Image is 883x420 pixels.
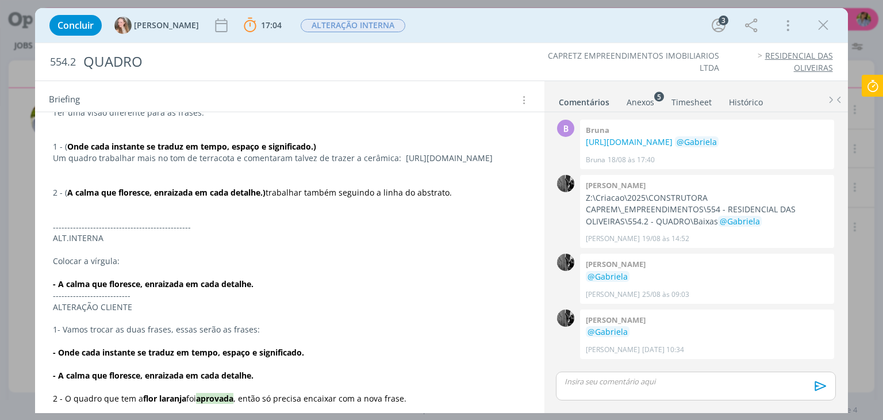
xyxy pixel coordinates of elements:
[233,393,406,404] span: , então só precisa encaixar com a nova frase.
[241,16,285,35] button: 17:04
[67,187,266,198] strong: A calma que floresce, enraizada em cada detalhe.)
[53,301,526,313] p: ALTERAÇÃO CLIENTE
[642,345,684,355] span: [DATE] 10:34
[49,93,80,108] span: Briefing
[53,370,254,381] strong: - A calma que floresce, enraizada em cada detalhe.
[586,289,640,300] p: [PERSON_NAME]
[608,155,655,165] span: 18/08 às 17:40
[49,15,102,36] button: Concluir
[261,20,282,30] span: 17:04
[50,56,76,68] span: 554.2
[677,136,717,147] span: @Gabriela
[53,278,254,289] strong: - A calma que floresce, enraizada em cada detalhe.
[728,91,763,108] a: Histórico
[654,91,664,101] sup: 5
[57,21,94,30] span: Concluir
[557,254,574,271] img: P
[53,324,526,335] p: 1- Vamos trocar as duas frases, essas serão as frases:
[586,136,673,147] a: [URL][DOMAIN_NAME]
[35,8,847,413] div: dialog
[114,17,132,34] img: G
[586,192,828,227] p: Z:\Criacao\2025\CONSTRUTORA CAPREM\_EMPREENDIMENTOS\554 - RESIDENCIAL DAS OLIVEIRAS\554.2 - QUADR...
[78,48,502,76] div: QUADRO
[548,50,719,72] a: CAPRETZ EMPREENDIMENTOS IMOBILIARIOS LTDA
[53,222,526,233] p: ------------------------------------------------
[143,393,186,404] strong: flor laranja
[67,141,316,152] strong: Onde cada instante se traduz em tempo, espaço e significado.)
[53,232,526,244] p: ALT.INTERNA
[186,393,196,404] span: foi
[720,216,760,227] span: @Gabriela
[53,141,526,152] p: 1 - (
[266,187,452,198] span: trabalhar também seguindo a linha do abstrato.
[53,347,304,358] strong: - Onde cada instante se traduz em tempo, espaço e significado.
[53,393,143,404] span: 2 - O quadro que tem a
[586,234,640,244] p: [PERSON_NAME]
[765,50,833,72] a: RESIDENCIAL DAS OLIVEIRAS
[586,315,646,325] b: [PERSON_NAME]
[642,289,689,300] span: 25/08 às 09:03
[196,393,233,404] strong: aprovada
[134,21,199,29] span: [PERSON_NAME]
[586,259,646,269] b: [PERSON_NAME]
[588,326,628,337] span: @Gabriela
[586,125,609,135] b: Bruna
[53,107,526,119] p: Ter uma visão diferente para as frases.
[642,234,689,244] span: 19/08 às 14:52
[53,290,526,301] p: ---------------------------
[719,16,728,25] div: 3
[558,91,610,108] a: Comentários
[300,18,406,33] button: ALTERAÇÃO INTERNA
[53,255,526,267] p: Colocar a vírgula:
[53,187,526,198] p: 2 - (
[627,97,654,108] div: Anexos
[586,345,640,355] p: [PERSON_NAME]
[586,155,605,165] p: Bruna
[588,271,628,282] span: @Gabriela
[557,120,574,137] div: B
[709,16,728,35] button: 3
[671,91,712,108] a: Timesheet
[53,152,526,164] p: Um quadro trabalhar mais no tom de terracota e comentaram talvez de trazer a cerâmica: [URL][DOMA...
[557,175,574,192] img: P
[586,180,646,190] b: [PERSON_NAME]
[557,310,574,327] img: P
[301,19,405,32] span: ALTERAÇÃO INTERNA
[114,17,199,34] button: G[PERSON_NAME]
